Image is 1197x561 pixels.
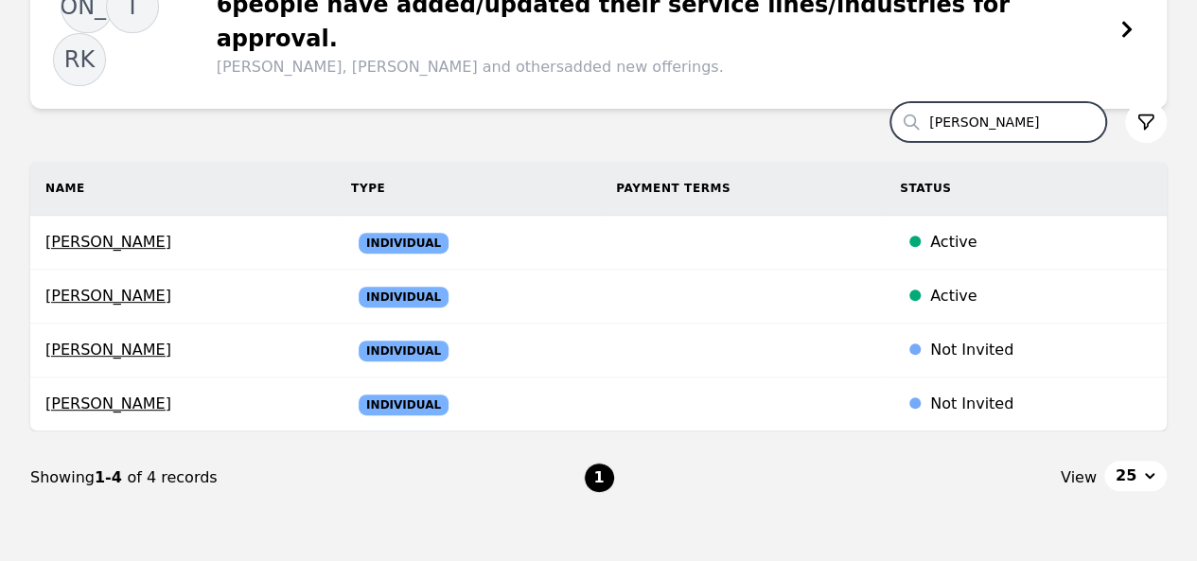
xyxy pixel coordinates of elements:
[359,341,449,361] span: Individual
[1116,465,1136,487] span: 25
[30,431,1167,524] nav: Page navigation
[885,162,1167,216] th: Status
[45,393,321,415] span: [PERSON_NAME]
[601,162,885,216] th: Payment Terms
[359,287,449,307] span: Individual
[1061,466,1097,489] span: View
[95,468,127,486] span: 1-4
[930,393,1152,415] div: Not Invited
[336,162,601,216] th: Type
[45,231,321,254] span: [PERSON_NAME]
[930,339,1152,361] div: Not Invited
[30,162,336,216] th: Name
[930,231,1152,254] div: Active
[217,56,1118,79] span: [PERSON_NAME], [PERSON_NAME] and others added new offerings.
[45,285,321,307] span: [PERSON_NAME]
[30,466,584,489] div: Showing of 4 records
[64,44,95,75] span: RK
[45,339,321,361] span: [PERSON_NAME]
[359,394,449,415] span: Individual
[890,102,1106,142] input: Search
[930,285,1152,307] div: Active
[1104,461,1167,491] button: 25
[359,233,449,254] span: Individual
[1125,101,1167,143] button: Filter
